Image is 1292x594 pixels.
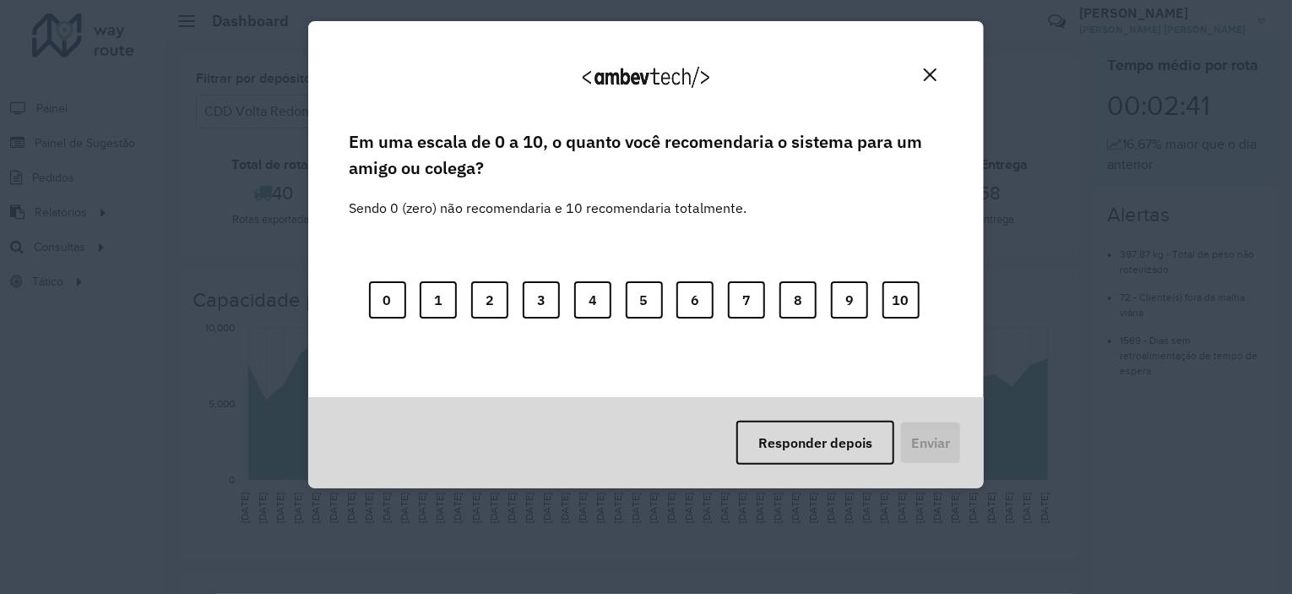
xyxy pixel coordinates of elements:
button: 8 [779,281,817,319]
button: 6 [676,281,714,319]
button: 2 [471,281,508,319]
button: 1 [420,281,457,319]
button: 0 [369,281,406,319]
button: 9 [831,281,868,319]
button: 4 [574,281,611,319]
img: Close [924,68,936,81]
button: 10 [882,281,920,319]
button: 3 [523,281,560,319]
label: Em uma escala de 0 a 10, o quanto você recomendaria o sistema para um amigo ou colega? [349,129,943,181]
button: 7 [728,281,765,319]
button: 5 [626,281,663,319]
label: Sendo 0 (zero) não recomendaria e 10 recomendaria totalmente. [349,177,746,218]
img: Logo Ambevtech [583,67,709,88]
button: Close [917,62,943,88]
button: Responder depois [736,421,894,465]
